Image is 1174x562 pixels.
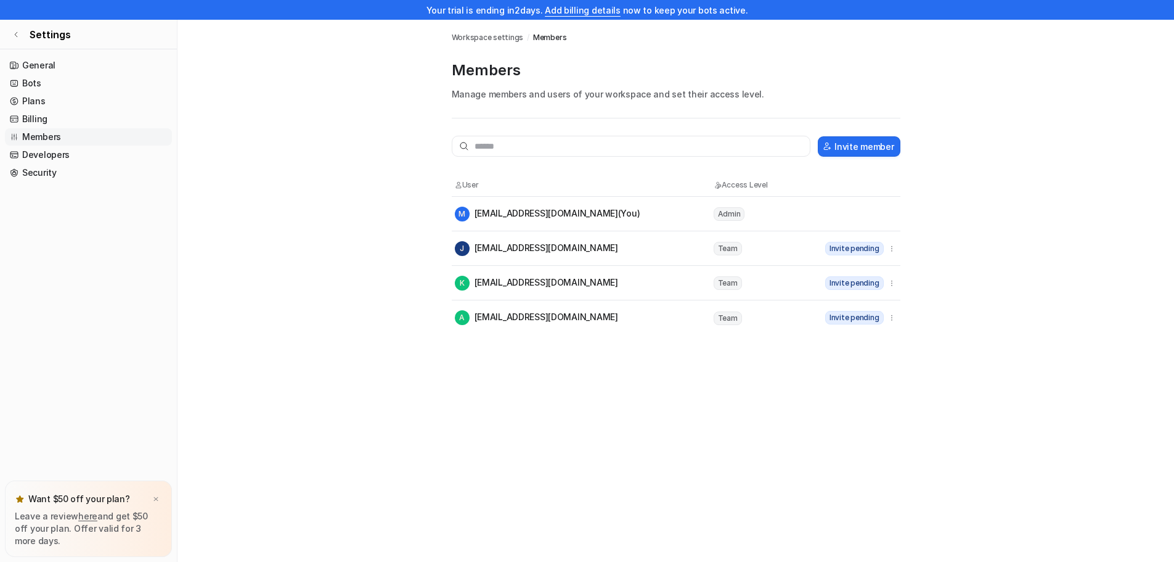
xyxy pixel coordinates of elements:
img: Profile image for Operator [35,7,55,27]
b: [EMAIL_ADDRESS][DOMAIN_NAME] [20,363,118,386]
div: [EMAIL_ADDRESS][DOMAIN_NAME] [455,241,618,256]
th: User [454,179,713,191]
button: Emoji picker [39,404,49,414]
span: M [455,207,470,221]
div: Close [216,5,238,27]
span: J [455,241,470,256]
span: Team [714,242,742,255]
th: Access Level [713,179,824,191]
a: Workspace settings [452,32,524,43]
button: Gif picker [59,404,68,414]
img: Access Level [714,181,722,189]
button: Send a message… [211,399,231,419]
span: A [455,310,470,325]
a: Developers [5,146,172,163]
button: Upload attachment [19,404,29,414]
span: Admin [714,207,745,221]
a: Plans [5,93,172,110]
span: Team [714,312,742,325]
span: Invite pending [825,311,884,324]
button: Invite member [818,136,900,157]
button: Start recording [78,404,88,414]
a: here [78,511,97,521]
p: Manage members and users of your workspace and set their access level. [452,88,900,101]
div: [EMAIL_ADDRESS][DOMAIN_NAME] [455,310,618,325]
p: Members [452,60,900,80]
div: [EMAIL_ADDRESS][DOMAIN_NAME] [455,276,618,291]
a: General [5,57,172,74]
div: Operator says… [10,331,237,452]
span: Team [714,276,742,290]
div: You’ll get replies here and in your email:✉️[EMAIL_ADDRESS][DOMAIN_NAME] [10,331,202,425]
img: x [152,495,160,503]
div: You’ll get replies here and in your email: ✉️ [20,339,192,387]
div: [EMAIL_ADDRESS][DOMAIN_NAME] (You) [455,207,640,221]
a: Members [5,128,172,146]
p: Leave a review and get $50 off your plan. Offer valid for 3 more days. [15,510,162,547]
button: Home [193,5,216,28]
img: User [455,181,462,189]
a: Bots [5,75,172,92]
span: Settings [30,27,71,42]
button: go back [8,5,31,28]
a: Add billing details [545,5,621,15]
span: Invite pending [825,242,884,255]
a: Billing [5,110,172,128]
span: / [527,32,529,43]
a: Security [5,164,172,181]
p: The team can also help [60,15,153,28]
a: Members [533,32,566,43]
h1: Operator [60,6,104,15]
p: Want $50 off your plan? [28,493,130,505]
textarea: Message… [10,378,236,399]
img: star [15,494,25,504]
span: Invite pending [825,276,884,290]
span: K [455,276,470,291]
